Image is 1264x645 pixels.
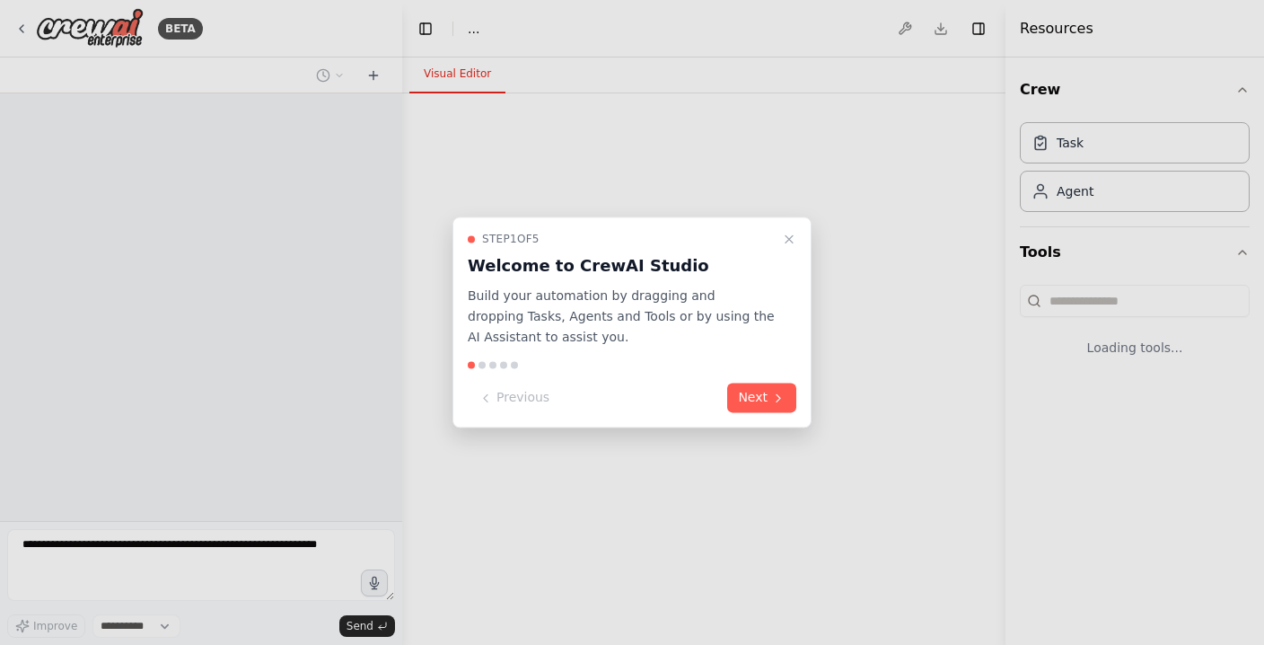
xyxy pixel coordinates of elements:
p: Build your automation by dragging and dropping Tasks, Agents and Tools or by using the AI Assista... [468,286,775,347]
button: Hide left sidebar [413,16,438,41]
button: Close walkthrough [778,228,800,250]
span: Step 1 of 5 [482,232,540,246]
button: Previous [468,384,560,413]
h3: Welcome to CrewAI Studio [468,253,775,278]
button: Next [727,384,796,413]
